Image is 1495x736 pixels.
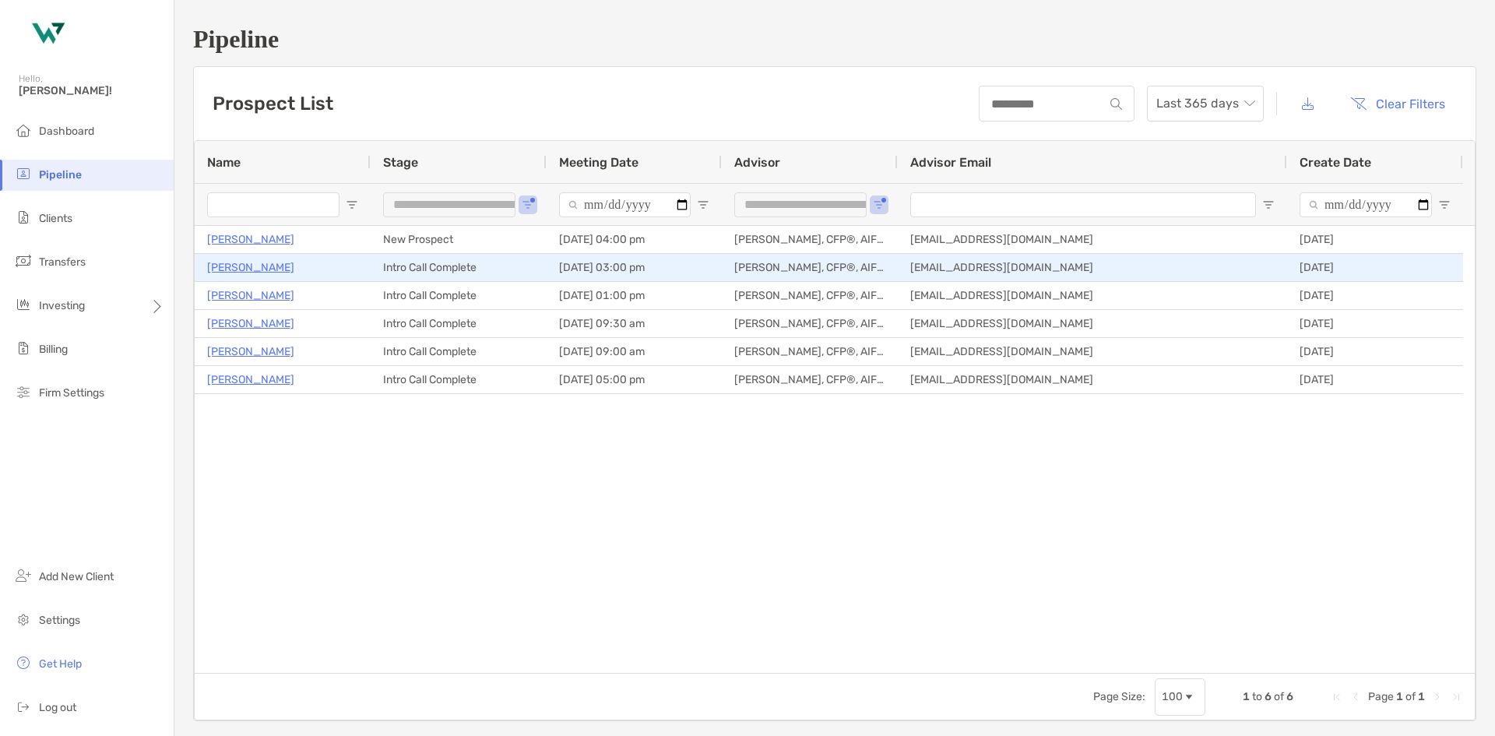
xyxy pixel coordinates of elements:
[1162,690,1183,703] div: 100
[1300,155,1371,170] span: Create Date
[1431,691,1444,703] div: Next Page
[371,226,547,253] div: New Prospect
[39,125,94,138] span: Dashboard
[722,338,898,365] div: [PERSON_NAME], CFP®, AIF®, CRPC
[14,295,33,314] img: investing icon
[207,314,294,333] a: [PERSON_NAME]
[213,93,333,114] h3: Prospect List
[371,366,547,393] div: Intro Call Complete
[547,338,722,365] div: [DATE] 09:00 am
[547,254,722,281] div: [DATE] 03:00 pm
[522,199,534,211] button: Open Filter Menu
[1287,254,1463,281] div: [DATE]
[1287,310,1463,337] div: [DATE]
[1287,338,1463,365] div: [DATE]
[547,310,722,337] div: [DATE] 09:30 am
[39,701,76,714] span: Log out
[898,310,1287,337] div: [EMAIL_ADDRESS][DOMAIN_NAME]
[39,168,82,181] span: Pipeline
[898,254,1287,281] div: [EMAIL_ADDRESS][DOMAIN_NAME]
[1396,690,1403,703] span: 1
[1274,690,1284,703] span: of
[14,382,33,401] img: firm-settings icon
[910,155,991,170] span: Advisor Email
[1287,282,1463,309] div: [DATE]
[1287,226,1463,253] div: [DATE]
[1093,690,1145,703] div: Page Size:
[39,255,86,269] span: Transfers
[1252,690,1262,703] span: to
[1265,690,1272,703] span: 6
[1262,199,1275,211] button: Open Filter Menu
[19,6,75,62] img: Zoe Logo
[371,310,547,337] div: Intro Call Complete
[1349,691,1362,703] div: Previous Page
[722,226,898,253] div: [PERSON_NAME], CFP®, AIF®, CRPC
[697,199,709,211] button: Open Filter Menu
[14,121,33,139] img: dashboard icon
[898,338,1287,365] div: [EMAIL_ADDRESS][DOMAIN_NAME]
[722,366,898,393] div: [PERSON_NAME], CFP®, AIF®, CRPC
[547,226,722,253] div: [DATE] 04:00 pm
[898,282,1287,309] div: [EMAIL_ADDRESS][DOMAIN_NAME]
[1438,199,1451,211] button: Open Filter Menu
[39,657,82,671] span: Get Help
[371,338,547,365] div: Intro Call Complete
[383,155,418,170] span: Stage
[722,254,898,281] div: [PERSON_NAME], CFP®, AIF®, CRPC
[1338,86,1457,121] button: Clear Filters
[910,192,1256,217] input: Advisor Email Filter Input
[1368,690,1394,703] span: Page
[1405,690,1416,703] span: of
[898,366,1287,393] div: [EMAIL_ADDRESS][DOMAIN_NAME]
[207,258,294,277] a: [PERSON_NAME]
[19,84,164,97] span: [PERSON_NAME]!
[722,310,898,337] div: [PERSON_NAME], CFP®, AIF®, CRPC
[207,230,294,249] a: [PERSON_NAME]
[207,192,339,217] input: Name Filter Input
[39,343,68,356] span: Billing
[1287,366,1463,393] div: [DATE]
[1286,690,1293,703] span: 6
[898,226,1287,253] div: [EMAIL_ADDRESS][DOMAIN_NAME]
[1450,691,1462,703] div: Last Page
[371,282,547,309] div: Intro Call Complete
[1110,98,1122,110] img: input icon
[722,282,898,309] div: [PERSON_NAME], CFP®, AIF®, CRPC
[346,199,358,211] button: Open Filter Menu
[39,299,85,312] span: Investing
[207,342,294,361] a: [PERSON_NAME]
[1418,690,1425,703] span: 1
[559,155,638,170] span: Meeting Date
[39,614,80,627] span: Settings
[734,155,780,170] span: Advisor
[207,370,294,389] a: [PERSON_NAME]
[1155,678,1205,716] div: Page Size
[14,697,33,716] img: logout icon
[207,155,241,170] span: Name
[14,339,33,357] img: billing icon
[14,208,33,227] img: clients icon
[207,286,294,305] a: [PERSON_NAME]
[1300,192,1432,217] input: Create Date Filter Input
[14,653,33,672] img: get-help icon
[193,25,1476,54] h1: Pipeline
[14,566,33,585] img: add_new_client icon
[39,570,114,583] span: Add New Client
[559,192,691,217] input: Meeting Date Filter Input
[873,199,885,211] button: Open Filter Menu
[1156,86,1254,121] span: Last 365 days
[14,164,33,183] img: pipeline icon
[371,254,547,281] div: Intro Call Complete
[1331,691,1343,703] div: First Page
[39,386,104,400] span: Firm Settings
[39,212,72,225] span: Clients
[14,252,33,270] img: transfers icon
[1243,690,1250,703] span: 1
[14,610,33,629] img: settings icon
